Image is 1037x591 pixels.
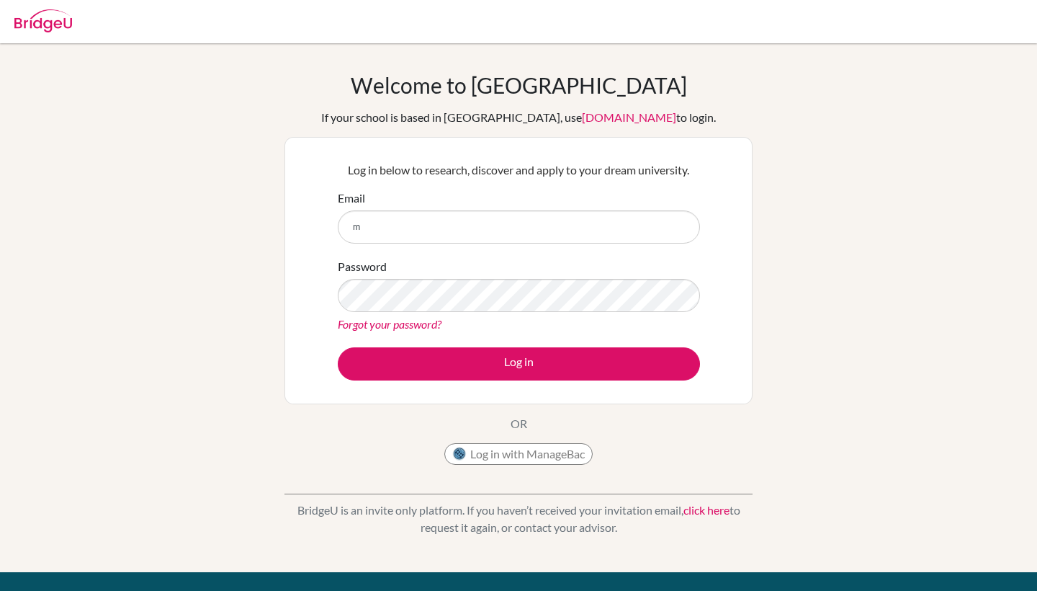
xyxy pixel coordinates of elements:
p: BridgeU is an invite only platform. If you haven’t received your invitation email, to request it ... [284,502,753,536]
p: Log in below to research, discover and apply to your dream university. [338,161,700,179]
div: If your school is based in [GEOGRAPHIC_DATA], use to login. [321,109,716,126]
label: Password [338,258,387,275]
a: Forgot your password? [338,317,441,331]
img: Bridge-U [14,9,72,32]
button: Log in with ManageBac [444,443,593,465]
a: click here [683,503,730,517]
p: OR [511,415,527,432]
button: Log in [338,347,700,381]
label: Email [338,190,365,207]
h1: Welcome to [GEOGRAPHIC_DATA] [351,72,687,98]
a: [DOMAIN_NAME] [582,110,676,124]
